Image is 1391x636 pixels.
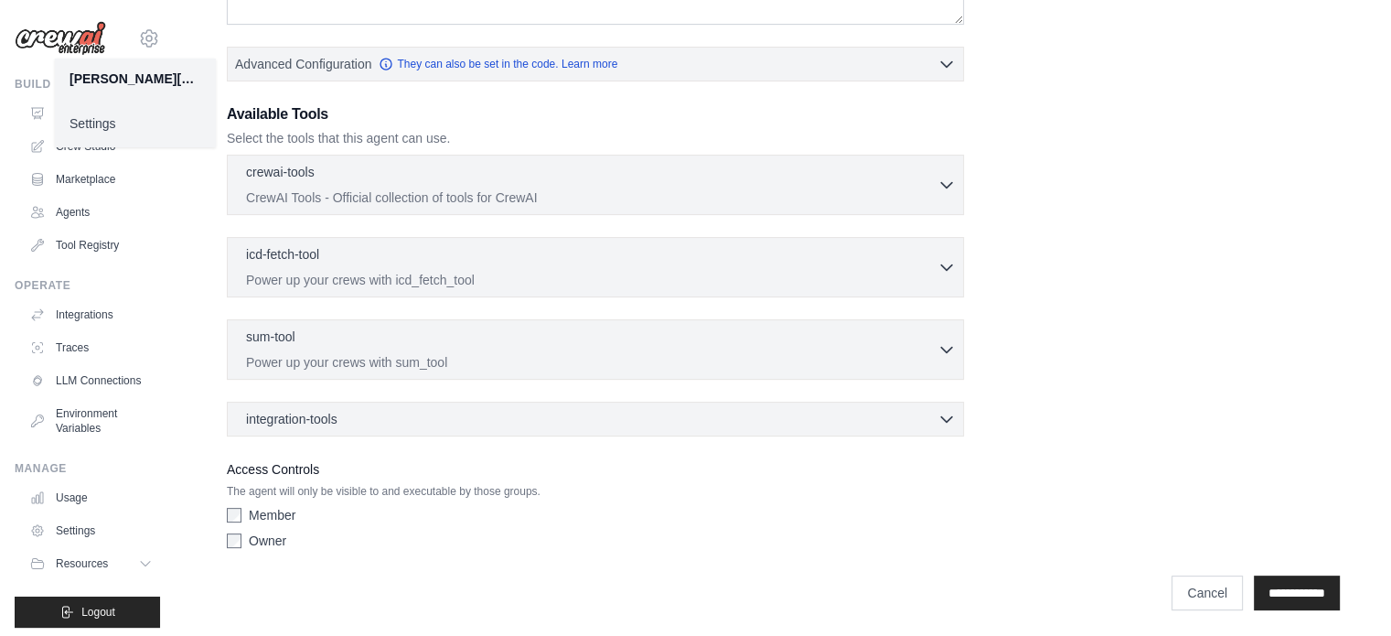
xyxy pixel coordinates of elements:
p: CrewAI Tools - Official collection of tools for CrewAI [246,189,937,207]
a: Cancel [1172,576,1243,610]
span: Logout [81,605,115,620]
button: crewai-tools CrewAI Tools - Official collection of tools for CrewAI [235,163,956,207]
button: integration-tools [235,410,956,428]
a: Integrations [22,300,160,329]
a: Usage [22,483,160,512]
img: Logo [15,21,106,56]
div: Operate [15,278,160,293]
button: icd-fetch-tool Power up your crews with icd_fetch_tool [235,245,956,289]
div: Manage [15,461,160,476]
h3: Available Tools [227,103,964,125]
a: Traces [22,333,160,362]
div: [PERSON_NAME][EMAIL_ADDRESS][PERSON_NAME][DOMAIN_NAME] [70,70,201,88]
a: Tool Registry [22,231,160,260]
button: Advanced Configuration They can also be set in the code. Learn more [228,48,963,81]
a: They can also be set in the code. Learn more [379,57,617,71]
button: Logout [15,597,160,628]
p: crewai-tools [246,163,315,181]
a: Environment Variables [22,399,160,443]
div: Build [15,77,160,92]
a: Settings [22,516,160,545]
p: Power up your crews with sum_tool [246,353,937,372]
a: Marketplace [22,165,160,194]
a: Crew Studio [22,132,160,161]
a: Agents [22,198,160,227]
label: Member [249,506,295,524]
a: Settings [55,107,216,140]
button: sum-tool Power up your crews with sum_tool [235,328,956,372]
p: sum-tool [246,328,295,346]
a: Automations [22,99,160,128]
p: Select the tools that this agent can use. [227,129,964,147]
a: LLM Connections [22,366,160,395]
p: icd-fetch-tool [246,245,319,264]
p: Power up your crews with icd_fetch_tool [246,271,937,289]
span: Resources [56,556,108,571]
p: The agent will only be visible to and executable by those groups. [227,484,964,499]
span: Advanced Configuration [235,55,371,73]
button: Resources [22,549,160,578]
label: Access Controls [227,458,964,480]
span: integration-tools [246,410,337,428]
label: Owner [249,532,286,550]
